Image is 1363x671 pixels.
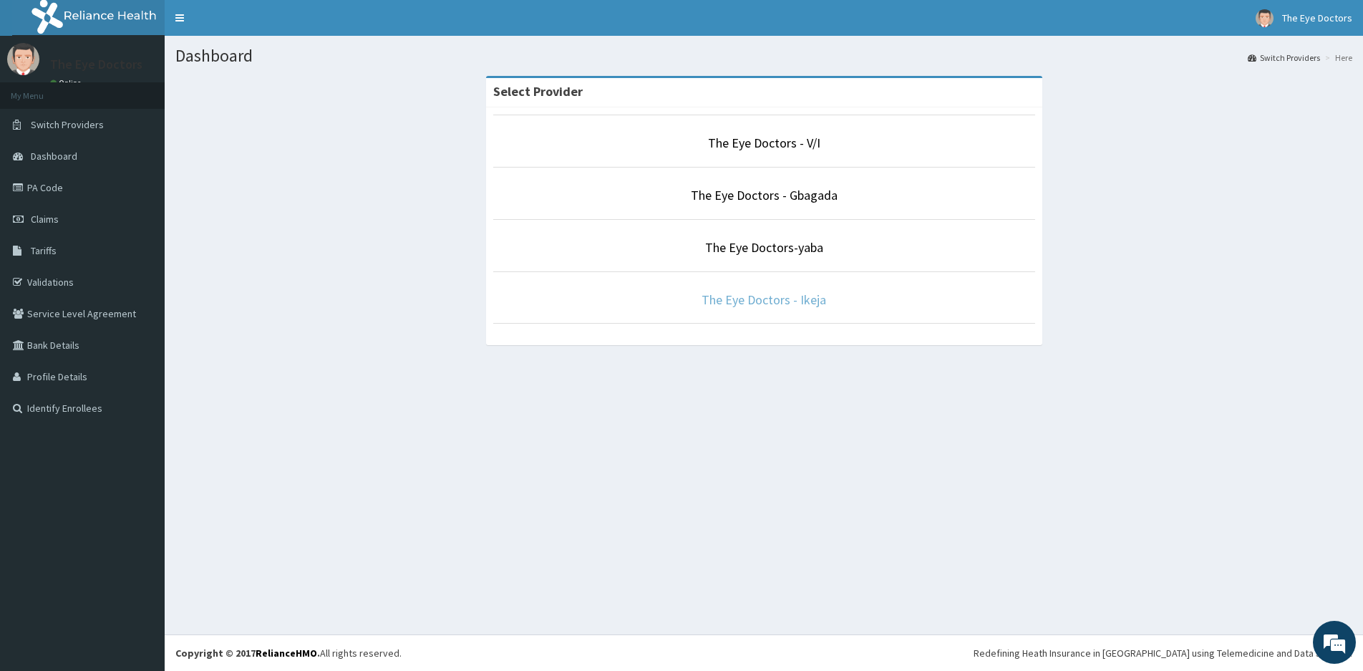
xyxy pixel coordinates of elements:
[175,647,320,660] strong: Copyright © 2017 .
[974,646,1352,660] div: Redefining Heath Insurance in [GEOGRAPHIC_DATA] using Telemedicine and Data Science!
[31,244,57,257] span: Tariffs
[702,291,826,308] a: The Eye Doctors - Ikeja
[31,150,77,163] span: Dashboard
[1248,52,1320,64] a: Switch Providers
[7,43,39,75] img: User Image
[256,647,317,660] a: RelianceHMO
[708,135,820,151] a: The Eye Doctors - V/I
[691,187,838,203] a: The Eye Doctors - Gbagada
[1256,9,1274,27] img: User Image
[31,118,104,131] span: Switch Providers
[1282,11,1352,24] span: The Eye Doctors
[493,83,583,100] strong: Select Provider
[705,239,823,256] a: The Eye Doctors-yaba
[31,213,59,226] span: Claims
[165,634,1363,671] footer: All rights reserved.
[175,47,1352,65] h1: Dashboard
[50,58,142,71] p: The Eye Doctors
[1321,52,1352,64] li: Here
[50,78,84,88] a: Online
